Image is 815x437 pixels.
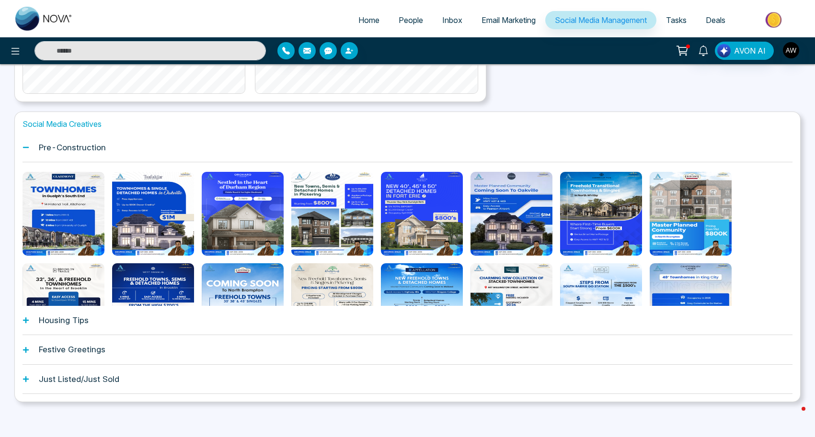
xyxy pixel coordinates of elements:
span: Email Marketing [482,15,536,25]
img: User Avatar [783,42,799,58]
h1: Housing Tips [39,315,89,325]
a: Home [349,11,389,29]
a: Deals [696,11,735,29]
img: Nova CRM Logo [15,7,73,31]
h1: Festive Greetings [39,345,105,354]
img: Market-place.gif [740,9,809,31]
a: People [389,11,433,29]
iframe: Intercom live chat [782,404,805,427]
span: Deals [706,15,725,25]
h1: Pre-Construction [39,143,106,152]
span: Social Media Management [555,15,647,25]
span: Home [358,15,379,25]
span: People [399,15,423,25]
h1: Social Media Creatives [23,120,792,129]
a: Inbox [433,11,472,29]
span: Inbox [442,15,462,25]
a: Tasks [656,11,696,29]
span: AVON AI [734,45,766,56]
button: AVON AI [715,42,774,60]
span: Tasks [666,15,687,25]
h1: Just Listed/Just Sold [39,374,119,384]
img: Lead Flow [717,44,731,57]
a: Social Media Management [545,11,656,29]
a: Email Marketing [472,11,545,29]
